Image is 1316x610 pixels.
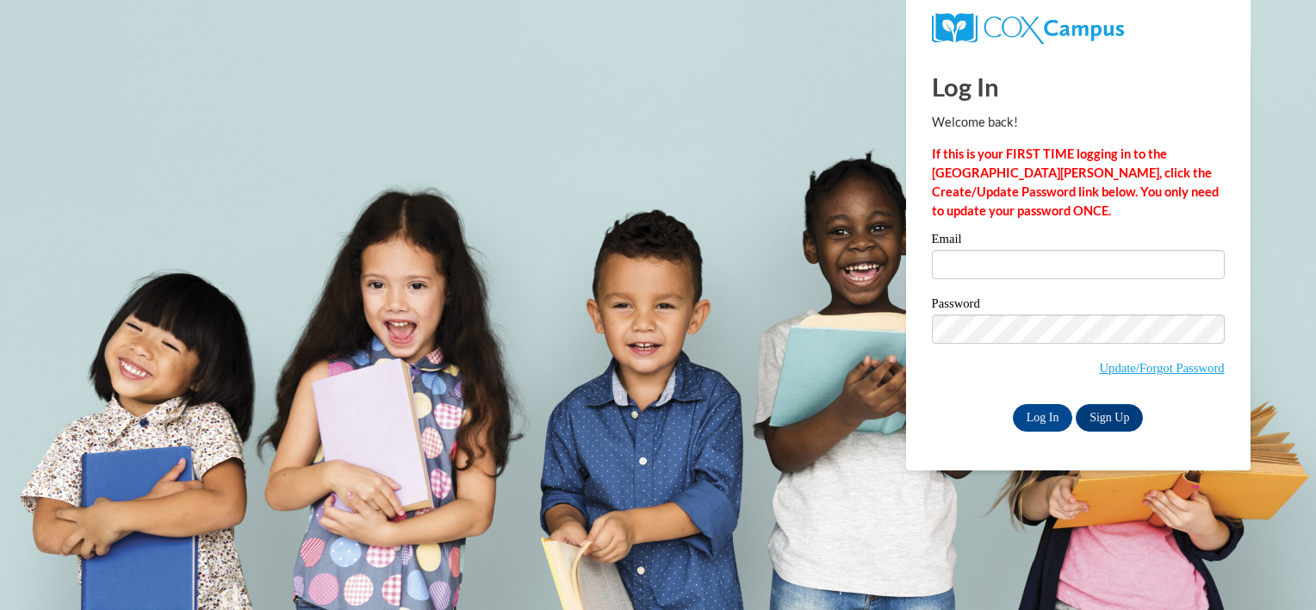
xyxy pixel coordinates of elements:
[932,297,1225,314] label: Password
[1076,404,1143,432] a: Sign Up
[932,13,1124,44] img: COX Campus
[932,146,1219,218] strong: If this is your FIRST TIME logging in to the [GEOGRAPHIC_DATA][PERSON_NAME], click the Create/Upd...
[932,69,1225,104] h1: Log In
[1100,361,1225,375] a: Update/Forgot Password
[932,113,1225,132] p: Welcome back!
[1013,404,1073,432] input: Log In
[932,20,1124,34] a: COX Campus
[932,233,1225,250] label: Email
